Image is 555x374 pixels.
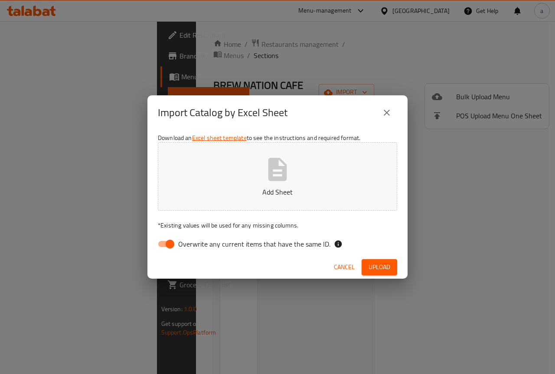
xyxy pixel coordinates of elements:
span: Upload [369,262,390,273]
span: Overwrite any current items that have the same ID. [178,239,330,249]
h2: Import Catalog by Excel Sheet [158,106,287,120]
button: Upload [362,259,397,275]
svg: If the overwrite option isn't selected, then the items that match an existing ID will be ignored ... [334,240,343,248]
button: close [376,102,397,123]
a: Excel sheet template [192,132,247,143]
p: Existing values will be used for any missing columns. [158,221,397,230]
button: Cancel [330,259,358,275]
div: Download an to see the instructions and required format. [147,130,408,256]
p: Add Sheet [171,187,384,197]
button: Add Sheet [158,142,397,211]
span: Cancel [334,262,355,273]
